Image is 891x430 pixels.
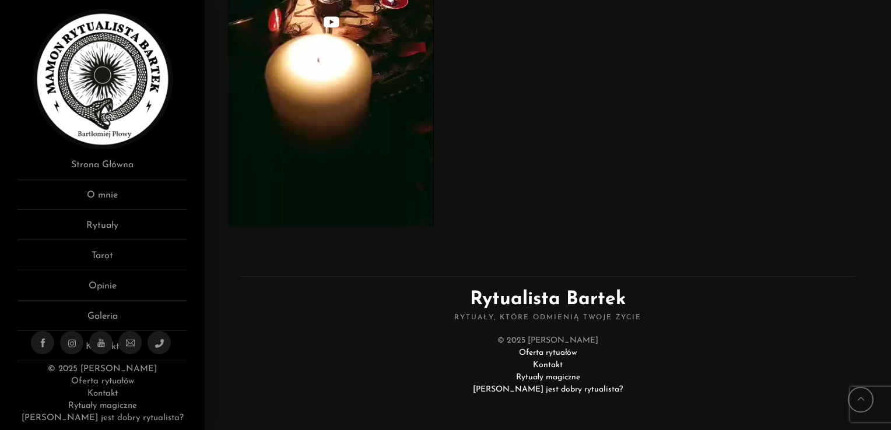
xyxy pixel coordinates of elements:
[87,389,118,398] a: Kontakt
[533,361,563,369] a: Kontakt
[519,348,577,357] a: Oferta rytuałów
[17,188,187,210] a: O mnie
[473,385,623,394] a: [PERSON_NAME] jest dobry rytualista?
[68,401,137,410] a: Rytuały magiczne
[17,279,187,301] a: Opinie
[33,9,173,149] img: Rytualista Bartek
[17,309,187,331] a: Galeria
[17,218,187,240] a: Rytuały
[22,414,184,422] a: [PERSON_NAME] jest dobry rytualista?
[17,158,187,179] a: Strona Główna
[240,334,856,396] div: © 2025 [PERSON_NAME]
[240,276,856,323] h2: Rytualista Bartek
[17,249,187,270] a: Tarot
[240,313,856,323] span: Rytuały, które odmienią Twoje życie
[71,377,134,386] a: Oferta rytuałów
[516,373,580,382] a: Rytuały magiczne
